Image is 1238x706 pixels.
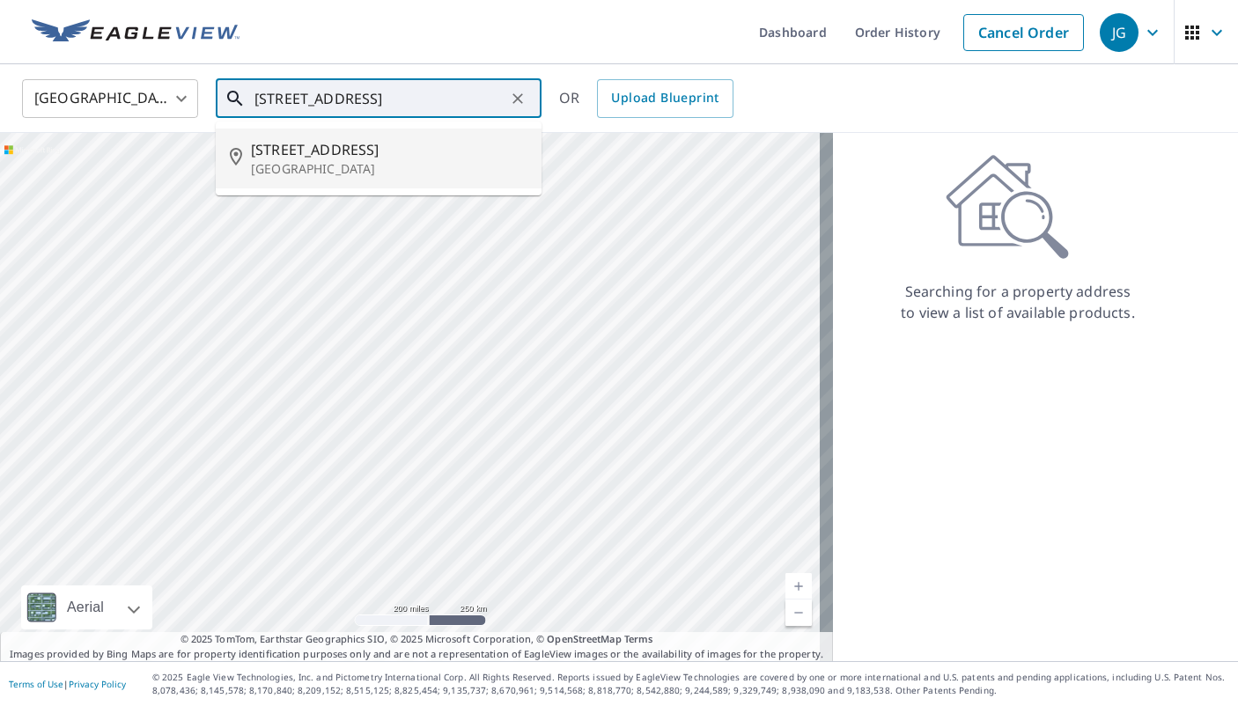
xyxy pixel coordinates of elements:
button: Clear [505,86,530,111]
a: Terms of Use [9,678,63,690]
a: Upload Blueprint [597,79,733,118]
p: Searching for a property address to view a list of available products. [900,281,1136,323]
a: Terms [624,632,653,645]
a: OpenStreetMap [547,632,621,645]
a: Privacy Policy [69,678,126,690]
div: OR [559,79,733,118]
p: | [9,679,126,689]
img: EV Logo [32,19,239,46]
span: Upload Blueprint [611,87,718,109]
p: [GEOGRAPHIC_DATA] [251,160,527,178]
input: Search by address or latitude-longitude [254,74,505,123]
a: Current Level 5, Zoom In [785,573,812,599]
span: © 2025 TomTom, Earthstar Geographics SIO, © 2025 Microsoft Corporation, © [181,632,653,647]
div: Aerial [21,585,152,629]
a: Cancel Order [963,14,1084,51]
div: Aerial [62,585,109,629]
p: © 2025 Eagle View Technologies, Inc. and Pictometry International Corp. All Rights Reserved. Repo... [152,671,1229,697]
a: Current Level 5, Zoom Out [785,599,812,626]
div: [GEOGRAPHIC_DATA] [22,74,198,123]
div: JG [1100,13,1139,52]
span: [STREET_ADDRESS] [251,139,527,160]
